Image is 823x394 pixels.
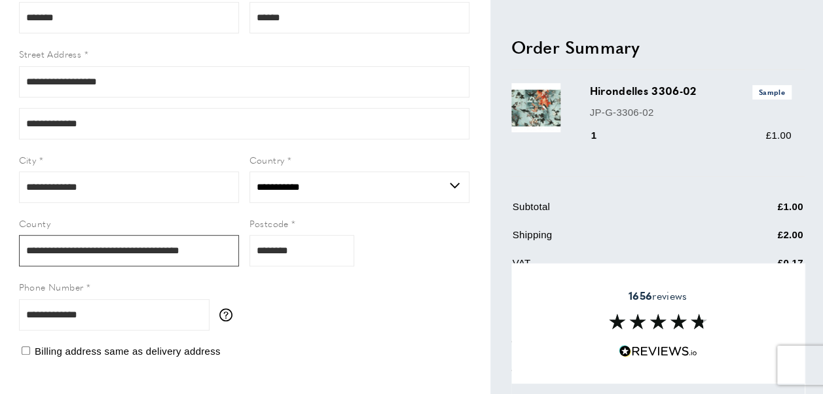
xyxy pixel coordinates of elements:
p: JP-G-3306-02 [590,105,792,120]
img: Reviews section [609,313,707,329]
input: Billing address same as delivery address [22,346,30,355]
img: Hirondelles 3306-02 [511,84,560,133]
span: Phone Number [19,280,84,293]
span: County [19,217,50,230]
span: £1.00 [765,130,791,141]
strong: 1656 [629,288,652,303]
span: reviews [629,289,687,302]
div: 1 [590,128,615,144]
td: £1.00 [713,200,803,225]
span: Country [249,153,285,166]
td: Subtotal [513,200,712,225]
span: Postcode [249,217,289,230]
td: Shipping [513,228,712,253]
img: Reviews.io 5 stars [619,345,697,357]
button: More information [219,308,239,321]
td: £0.17 [713,256,803,281]
span: Sample [752,86,792,99]
h2: Order Summary [511,35,805,59]
span: Street Address [19,47,82,60]
span: City [19,153,37,166]
td: £2.00 [713,228,803,253]
span: Billing address same as delivery address [35,346,221,357]
td: VAT [513,256,712,281]
h3: Hirondelles 3306-02 [590,84,792,99]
